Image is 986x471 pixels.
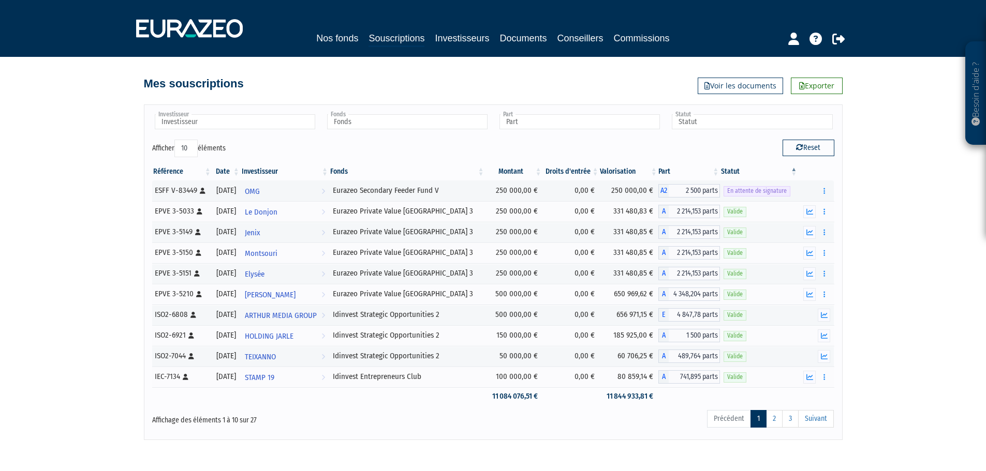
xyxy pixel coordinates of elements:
[321,244,325,263] i: Voir l'investisseur
[543,367,600,387] td: 0,00 €
[190,312,196,318] i: [Français] Personne physique
[155,226,209,237] div: EPVE 3-5149
[195,229,201,235] i: [Français] Personne physique
[333,309,481,320] div: Idinvest Strategic Opportunities 2
[600,325,658,346] td: 185 925,00 €
[245,265,264,284] span: Elysée
[241,346,329,367] a: TEIXANNO
[485,305,543,325] td: 500 000,00 €
[155,351,209,361] div: ISO2-7044
[329,163,485,180] th: Fonds: activer pour trier la colonne par ordre croissant
[658,308,720,322] div: E - Idinvest Strategic Opportunities 2
[543,305,600,325] td: 0,00 €
[216,247,237,258] div: [DATE]
[369,31,424,47] a: Souscriptions
[750,410,767,428] a: 1
[321,223,325,242] i: Voir l'investisseur
[783,140,834,156] button: Reset
[658,308,669,322] span: E
[485,387,543,405] td: 11 084 076,51 €
[485,180,543,201] td: 250 000,00 €
[333,206,481,217] div: Eurazeo Private Value [GEOGRAPHIC_DATA] 3
[196,291,202,297] i: [Français] Personne physique
[321,182,325,201] i: Voir l'investisseur
[333,288,481,299] div: Eurazeo Private Value [GEOGRAPHIC_DATA] 3
[970,47,982,140] p: Besoin d'aide ?
[658,267,720,280] div: A - Eurazeo Private Value Europe 3
[543,222,600,242] td: 0,00 €
[669,246,720,260] span: 2 214,153 parts
[316,31,358,45] a: Nos fonds
[155,206,209,217] div: EPVE 3-5033
[216,226,237,237] div: [DATE]
[600,367,658,387] td: 80 859,14 €
[216,185,237,196] div: [DATE]
[724,352,746,361] span: Valide
[333,185,481,196] div: Eurazeo Secondary Feeder Fund V
[669,225,720,239] span: 2 214,153 parts
[724,248,746,258] span: Valide
[155,371,209,382] div: IEC-7134
[543,242,600,263] td: 0,00 €
[333,330,481,341] div: Idinvest Strategic Opportunities 2
[485,346,543,367] td: 50 000,00 €
[241,222,329,242] a: Jenix
[669,267,720,280] span: 2 214,153 parts
[136,19,243,38] img: 1732889491-logotype_eurazeo_blanc_rvb.png
[600,163,658,180] th: Valorisation: activer pour trier la colonne par ordre croissant
[600,263,658,284] td: 331 480,85 €
[791,78,843,94] a: Exporter
[155,288,209,299] div: EPVE 3-5210
[658,184,669,197] span: A2
[241,325,329,346] a: HOLDING JARLE
[600,180,658,201] td: 250 000,00 €
[188,332,194,339] i: [Français] Personne physique
[241,284,329,305] a: [PERSON_NAME]
[658,163,720,180] th: Part: activer pour trier la colonne par ordre croissant
[155,247,209,258] div: EPVE 3-5150
[658,205,720,218] div: A - Eurazeo Private Value Europe 3
[485,222,543,242] td: 250 000,00 €
[600,305,658,325] td: 656 971,15 €
[212,163,241,180] th: Date: activer pour trier la colonne par ordre croissant
[724,207,746,217] span: Valide
[241,201,329,222] a: Le Donjon
[543,263,600,284] td: 0,00 €
[724,290,746,299] span: Valide
[144,78,244,90] h4: Mes souscriptions
[658,287,720,301] div: A - Eurazeo Private Value Europe 3
[194,270,200,277] i: [Français] Personne physique
[197,208,202,215] i: [Français] Personne physique
[658,246,720,260] div: A - Eurazeo Private Value Europe 3
[485,367,543,387] td: 100 000,00 €
[321,306,325,325] i: Voir l'investisseur
[485,284,543,305] td: 500 000,00 €
[155,330,209,341] div: ISO2-6921
[155,268,209,279] div: EPVE 3-5151
[798,410,834,428] a: Suivant
[245,306,317,325] span: ARTHUR MEDIA GROUP
[196,250,201,256] i: [Français] Personne physique
[658,370,669,384] span: A
[241,180,329,201] a: OMG
[216,309,237,320] div: [DATE]
[485,163,543,180] th: Montant: activer pour trier la colonne par ordre croissant
[216,330,237,341] div: [DATE]
[485,201,543,222] td: 250 000,00 €
[543,163,600,180] th: Droits d'entrée: activer pour trier la colonne par ordre croissant
[485,242,543,263] td: 250 000,00 €
[658,287,669,301] span: A
[241,263,329,284] a: Elysée
[543,325,600,346] td: 0,00 €
[600,387,658,405] td: 11 844 933,81 €
[720,163,798,180] th: Statut : activer pour trier la colonne par ordre d&eacute;croissant
[245,203,277,222] span: Le Donjon
[724,269,746,279] span: Valide
[724,331,746,341] span: Valide
[543,180,600,201] td: 0,00 €
[216,371,237,382] div: [DATE]
[543,284,600,305] td: 0,00 €
[600,284,658,305] td: 650 969,62 €
[557,31,604,45] a: Conseillers
[155,185,209,196] div: ESFF V-83449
